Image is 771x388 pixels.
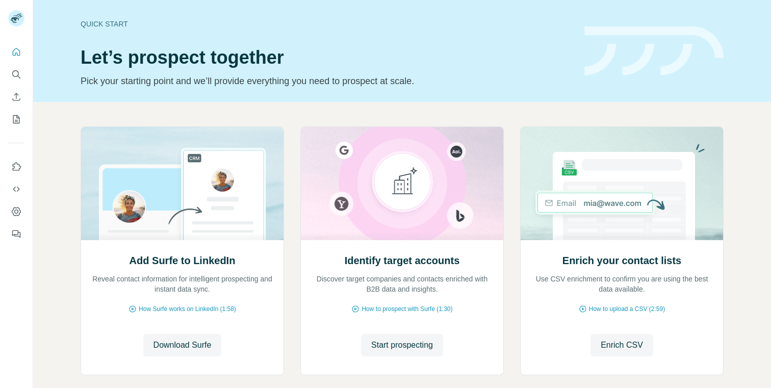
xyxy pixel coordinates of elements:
p: Reveal contact information for intelligent prospecting and instant data sync. [91,274,273,294]
h2: Add Surfe to LinkedIn [130,253,236,268]
button: Enrich CSV [8,88,24,106]
h2: Identify target accounts [345,253,460,268]
button: Start prospecting [361,334,443,356]
p: Discover target companies and contacts enriched with B2B data and insights. [311,274,493,294]
button: Dashboard [8,202,24,221]
span: How Surfe works on LinkedIn (1:58) [139,304,236,314]
span: Start prospecting [371,339,433,351]
button: Enrich CSV [590,334,653,356]
button: Search [8,65,24,84]
button: My lists [8,110,24,128]
button: Use Surfe on LinkedIn [8,158,24,176]
span: Download Surfe [153,339,212,351]
button: Quick start [8,43,24,61]
img: Identify target accounts [300,127,504,240]
button: Use Surfe API [8,180,24,198]
p: Pick your starting point and we’ll provide everything you need to prospect at scale. [81,74,572,88]
h2: Enrich your contact lists [562,253,681,268]
button: Download Surfe [143,334,222,356]
img: Add Surfe to LinkedIn [81,127,284,240]
span: Enrich CSV [601,339,643,351]
h1: Let’s prospect together [81,47,572,68]
p: Use CSV enrichment to confirm you are using the best data available. [531,274,713,294]
img: banner [584,27,724,76]
img: Enrich your contact lists [520,127,724,240]
span: How to upload a CSV (2:59) [589,304,665,314]
button: Feedback [8,225,24,243]
div: Quick start [81,19,572,29]
span: How to prospect with Surfe (1:30) [362,304,452,314]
